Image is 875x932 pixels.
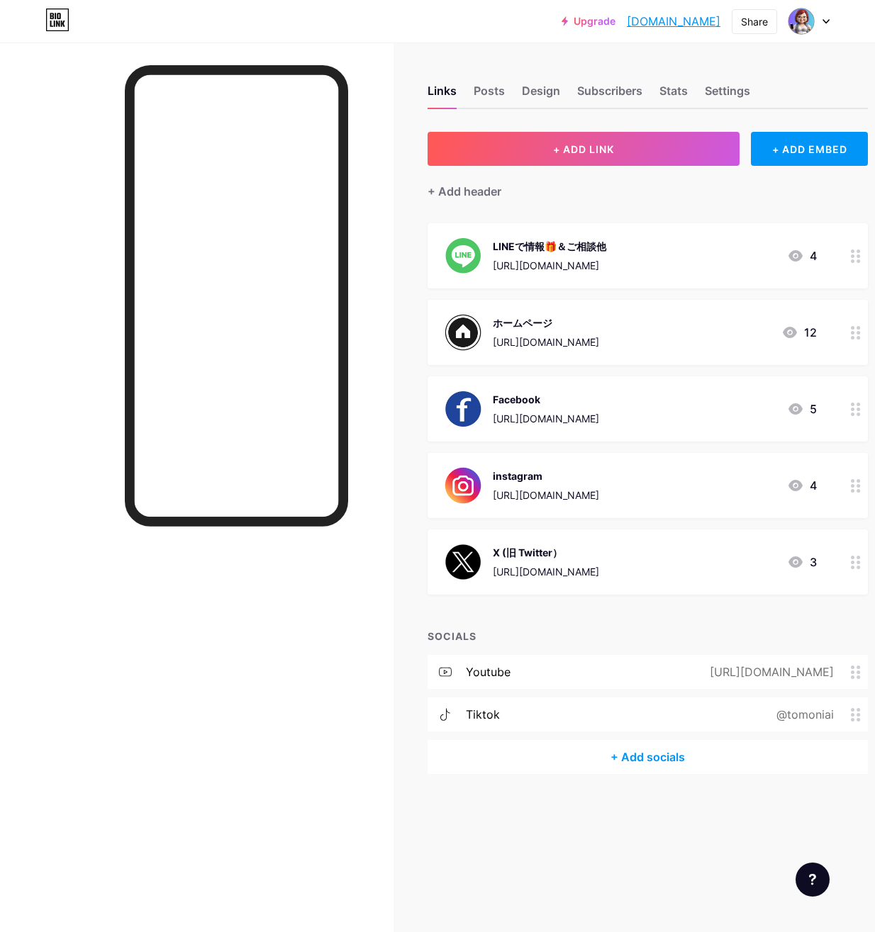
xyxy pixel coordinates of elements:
div: Stats [659,82,688,108]
div: SOCIALS [428,629,868,644]
div: Links [428,82,457,108]
div: 5 [787,400,817,417]
div: 4 [787,477,817,494]
div: [URL][DOMAIN_NAME] [493,411,599,426]
div: ホームページ [493,315,599,330]
img: instagram [445,467,481,504]
img: Facebook [445,391,481,427]
div: Design [522,82,560,108]
img: ホームページ [445,314,481,351]
div: Facebook [493,392,599,407]
div: + ADD EMBED [751,132,868,166]
div: @tomoniai [754,706,851,723]
div: Share [741,14,768,29]
img: X (旧 Twitter） [445,544,481,580]
div: youtube [466,663,511,680]
div: Settings [705,82,750,108]
div: X (旧 Twitter） [493,545,599,560]
div: [URL][DOMAIN_NAME] [493,564,599,579]
div: 3 [787,554,817,571]
img: nichijoai [788,8,815,35]
div: Subscribers [577,82,642,108]
img: LINEで情報🎁＆ご相談他 [445,237,481,274]
a: Upgrade [562,16,615,27]
div: [URL][DOMAIN_NAME] [493,258,606,273]
div: Posts [474,82,505,108]
div: 4 [787,247,817,264]
div: + Add header [428,183,501,200]
div: instagram [493,468,599,483]
span: + ADD LINK [553,143,614,155]
div: LINEで情報🎁＆ご相談他 [493,239,606,254]
div: tiktok [466,706,500,723]
div: [URL][DOMAIN_NAME] [493,335,599,349]
div: [URL][DOMAIN_NAME] [493,488,599,503]
div: 12 [781,324,817,341]
button: + ADD LINK [428,132,740,166]
div: [URL][DOMAIN_NAME] [687,663,851,680]
div: + Add socials [428,740,868,774]
a: [DOMAIN_NAME] [627,13,720,30]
